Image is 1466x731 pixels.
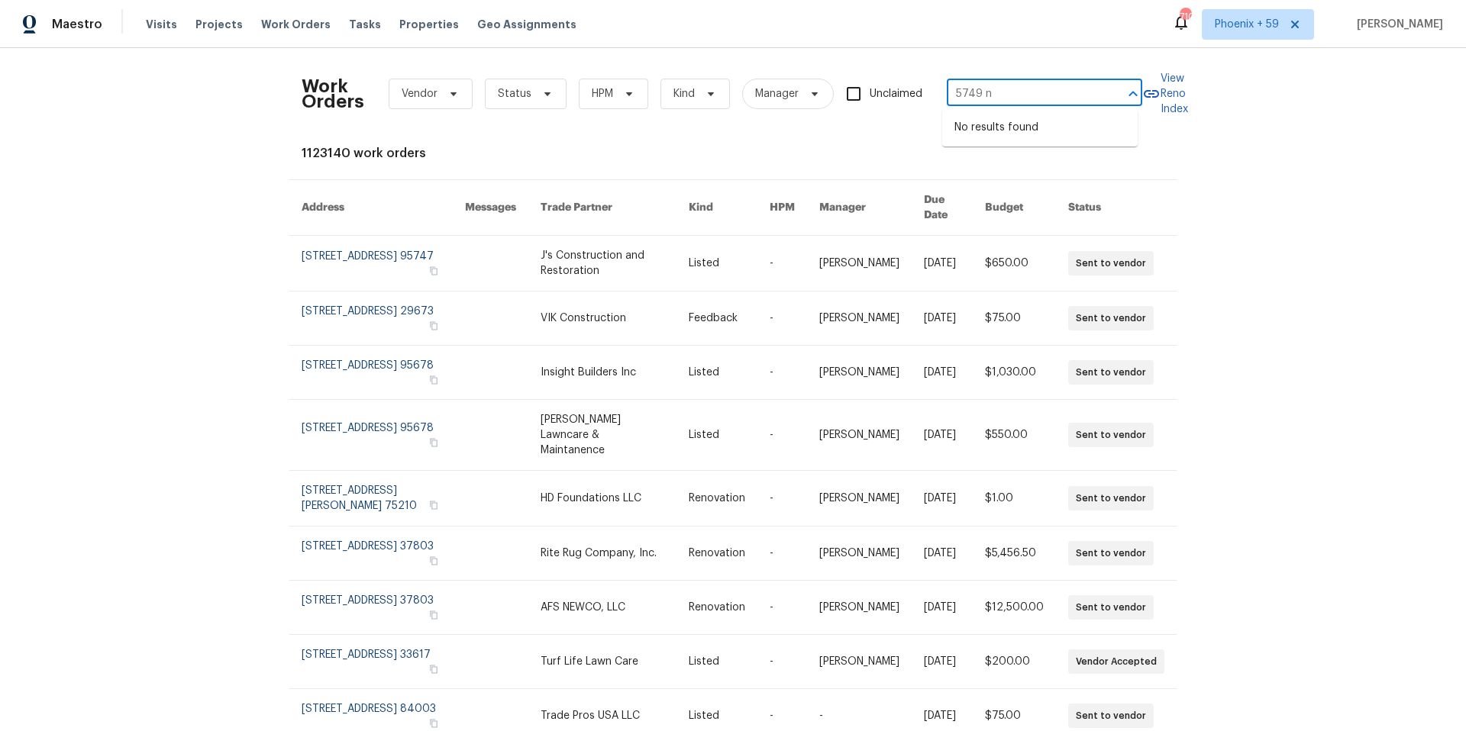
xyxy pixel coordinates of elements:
div: No results found [942,109,1138,147]
span: HPM [592,86,613,101]
a: View Reno Index [1142,71,1188,117]
span: Properties [399,17,459,32]
span: Vendor [402,86,438,101]
span: [PERSON_NAME] [1351,17,1443,32]
button: Copy Address [427,554,441,568]
button: Copy Address [427,373,441,387]
th: Due Date [912,180,973,236]
span: Projects [195,17,243,32]
td: Listed [676,400,757,471]
td: [PERSON_NAME] [807,527,912,581]
span: Kind [673,86,695,101]
th: HPM [757,180,807,236]
th: Budget [973,180,1056,236]
td: Listed [676,635,757,689]
div: 710 [1180,9,1190,24]
td: [PERSON_NAME] [807,581,912,635]
span: Phoenix + 59 [1215,17,1279,32]
button: Copy Address [427,436,441,449]
td: [PERSON_NAME] [807,236,912,291]
button: Close [1122,83,1144,105]
td: - [757,635,807,689]
th: Kind [676,180,757,236]
span: Status [498,86,531,101]
th: Messages [453,180,528,236]
input: Enter in an address [947,82,1099,106]
span: Maestro [52,17,102,32]
td: - [757,471,807,527]
td: [PERSON_NAME] [807,471,912,527]
td: [PERSON_NAME] [807,346,912,400]
span: Geo Assignments [477,17,576,32]
h2: Work Orders [302,79,364,109]
th: Trade Partner [528,180,676,236]
th: Manager [807,180,912,236]
button: Copy Address [427,264,441,278]
td: Turf Life Lawn Care [528,635,676,689]
th: Status [1056,180,1177,236]
td: [PERSON_NAME] Lawncare & Maintanence [528,400,676,471]
span: Tasks [349,19,381,30]
td: HD Foundations LLC [528,471,676,527]
td: Rite Rug Company, Inc. [528,527,676,581]
td: - [757,400,807,471]
button: Copy Address [427,717,441,730]
td: - [757,346,807,400]
td: Renovation [676,527,757,581]
span: Visits [146,17,177,32]
span: Work Orders [261,17,331,32]
td: Listed [676,236,757,291]
td: J's Construction and Restoration [528,236,676,291]
button: Copy Address [427,662,441,676]
td: - [757,581,807,635]
td: Insight Builders Inc [528,346,676,400]
td: [PERSON_NAME] [807,400,912,471]
td: - [757,291,807,346]
button: Copy Address [427,608,441,622]
td: Feedback [676,291,757,346]
span: Manager [755,86,799,101]
td: Listed [676,346,757,400]
td: AFS NEWCO, LLC [528,581,676,635]
td: VIK Construction [528,291,676,346]
td: Renovation [676,471,757,527]
th: Address [289,180,453,236]
td: - [757,527,807,581]
td: Renovation [676,581,757,635]
td: - [757,236,807,291]
td: [PERSON_NAME] [807,635,912,689]
button: Copy Address [427,319,441,333]
span: Unclaimed [870,86,922,102]
button: Copy Address [427,498,441,512]
div: 1123140 work orders [302,146,1164,161]
td: [PERSON_NAME] [807,291,912,346]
